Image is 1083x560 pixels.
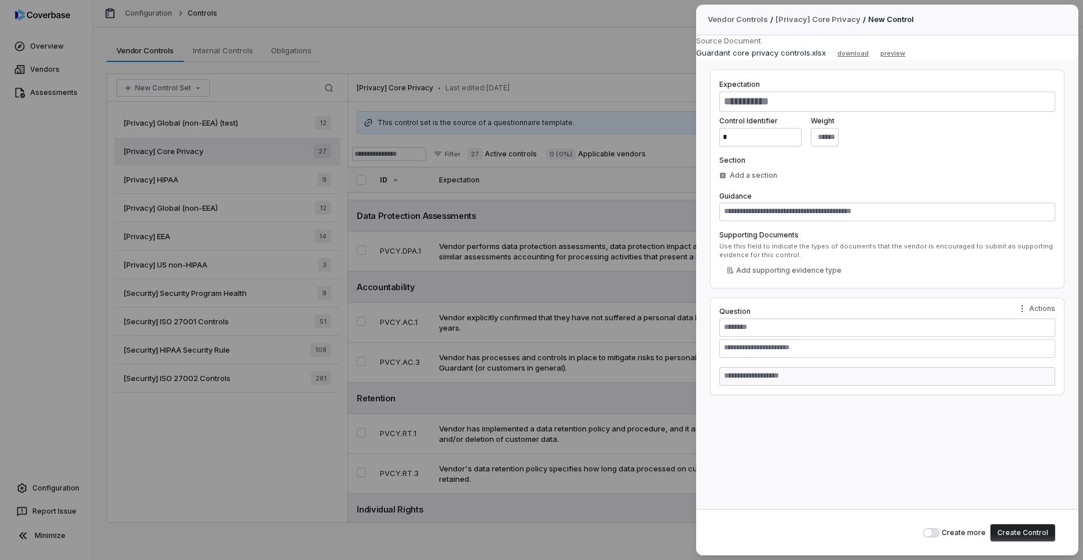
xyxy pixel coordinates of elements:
button: Add a section [716,165,781,186]
p: / [770,14,773,25]
button: download [833,46,873,60]
button: Create Control [990,524,1055,541]
label: Section [719,156,1055,165]
span: New Control [868,14,914,24]
p: / [863,14,866,25]
button: Question actions [1011,300,1062,317]
label: Control Identifier [719,116,802,126]
div: Add a section [719,171,777,180]
label: Supporting Documents [719,230,1055,240]
button: Create more [923,528,939,537]
label: Question [719,307,1055,316]
span: Vendor Controls [708,14,768,25]
span: Create more [942,528,986,537]
label: Expectation [719,80,760,89]
button: Add supporting evidence type [719,262,849,279]
button: preview [880,46,905,60]
a: [Privacy] Core Privacy [775,14,861,25]
label: Guidance [719,192,752,200]
label: Weight [811,116,839,126]
div: Use this field to indicate the types of documents that the vendor is encouraged to submit as supp... [719,242,1055,259]
div: Source Document [696,35,1078,47]
p: Guardant core privacy controls.xlsx [696,47,826,59]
